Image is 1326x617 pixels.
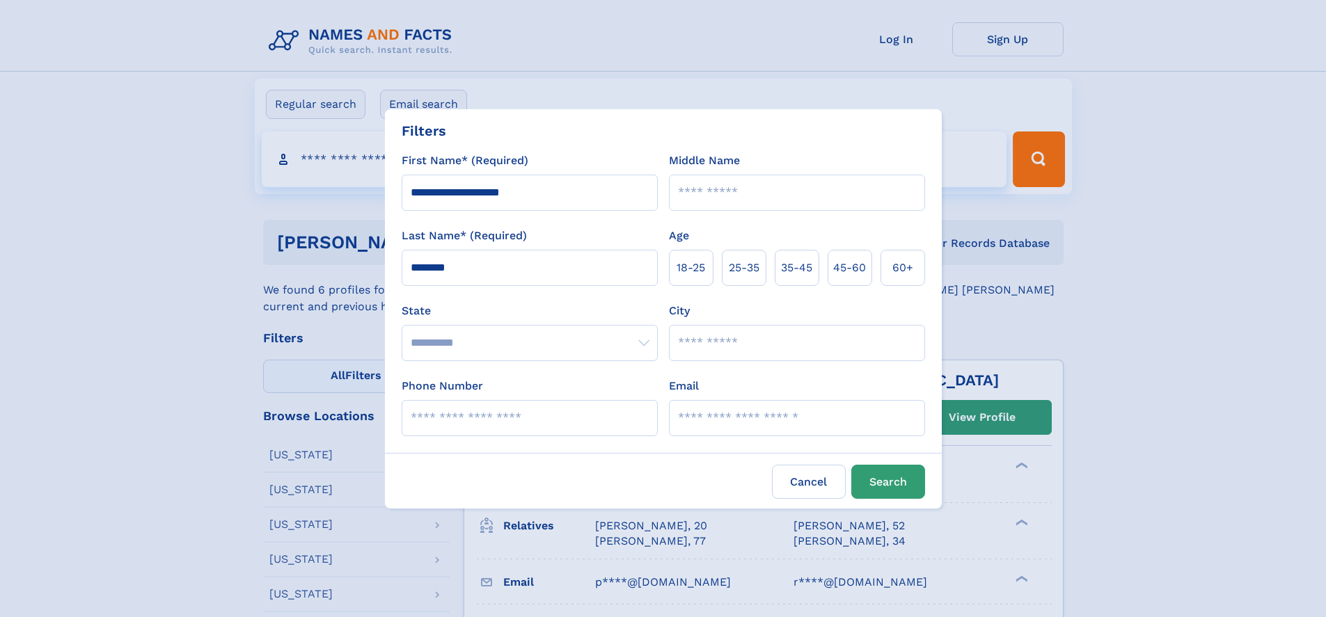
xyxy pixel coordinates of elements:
[669,227,689,244] label: Age
[892,259,913,276] span: 60+
[402,227,527,244] label: Last Name* (Required)
[833,259,866,276] span: 45‑60
[402,120,446,141] div: Filters
[402,378,483,394] label: Phone Number
[669,152,740,169] label: Middle Name
[781,259,812,276] span: 35‑45
[851,465,925,499] button: Search
[772,465,846,499] label: Cancel
[669,303,690,319] label: City
[402,303,658,319] label: State
[729,259,759,276] span: 25‑35
[669,378,699,394] label: Email
[677,259,705,276] span: 18‑25
[402,152,528,169] label: First Name* (Required)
